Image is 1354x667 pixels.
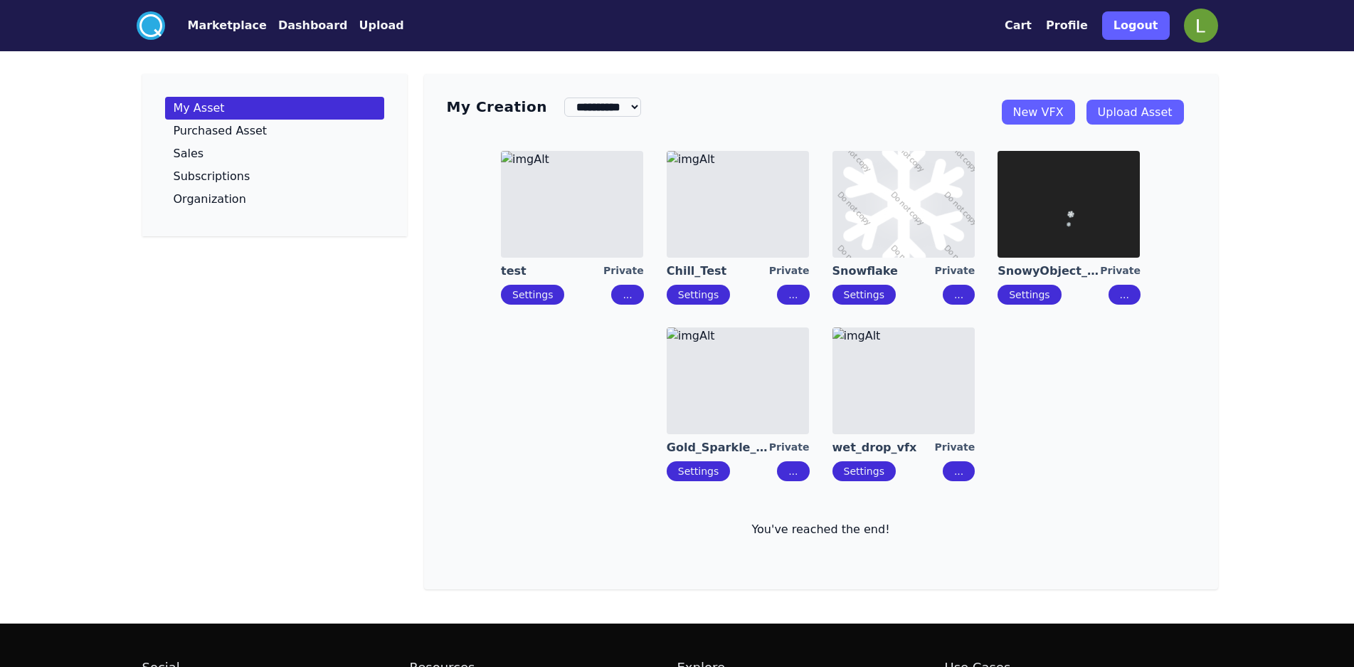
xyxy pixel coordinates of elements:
[935,263,975,279] div: Private
[667,440,769,456] a: Gold_Sparkle_VFX
[998,151,1140,258] img: imgAlt
[1086,100,1184,125] a: Upload Asset
[844,289,884,300] a: Settings
[188,17,267,34] button: Marketplace
[943,461,975,481] button: ...
[611,285,643,305] button: ...
[1184,9,1218,43] img: profile
[1109,285,1141,305] button: ...
[667,263,769,279] a: Chill_Test
[678,289,719,300] a: Settings
[501,263,603,279] a: test
[512,289,553,300] a: Settings
[165,188,384,211] a: Organization
[667,151,809,258] img: imgAlt
[603,263,644,279] div: Private
[935,440,975,456] div: Private
[832,151,975,258] img: imgAlt
[777,461,809,481] button: ...
[769,440,810,456] div: Private
[832,263,935,279] a: Snowflake
[769,263,810,279] div: Private
[1102,11,1170,40] button: Logout
[267,17,348,34] a: Dashboard
[667,285,730,305] button: Settings
[278,17,348,34] button: Dashboard
[1100,263,1141,279] div: Private
[998,285,1061,305] button: Settings
[174,171,250,182] p: Subscriptions
[165,142,384,165] a: Sales
[174,103,225,114] p: My Asset
[1046,17,1088,34] button: Profile
[832,440,935,456] a: wet_drop_vfx
[447,521,1195,538] p: You've reached the end!
[943,285,975,305] button: ...
[1002,100,1075,125] a: New VFX
[998,263,1100,279] a: SnowyObject_VFX
[832,327,975,434] img: imgAlt
[347,17,403,34] a: Upload
[1009,289,1049,300] a: Settings
[777,285,809,305] button: ...
[174,125,268,137] p: Purchased Asset
[678,466,719,477] a: Settings
[165,165,384,188] a: Subscriptions
[165,120,384,142] a: Purchased Asset
[174,148,204,159] p: Sales
[165,17,267,34] a: Marketplace
[165,97,384,120] a: My Asset
[832,461,896,481] button: Settings
[359,17,403,34] button: Upload
[667,461,730,481] button: Settings
[501,151,643,258] img: imgAlt
[174,194,246,205] p: Organization
[501,285,564,305] button: Settings
[1005,17,1032,34] button: Cart
[667,327,809,434] img: imgAlt
[832,285,896,305] button: Settings
[1102,6,1170,46] a: Logout
[447,97,547,117] h3: My Creation
[844,466,884,477] a: Settings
